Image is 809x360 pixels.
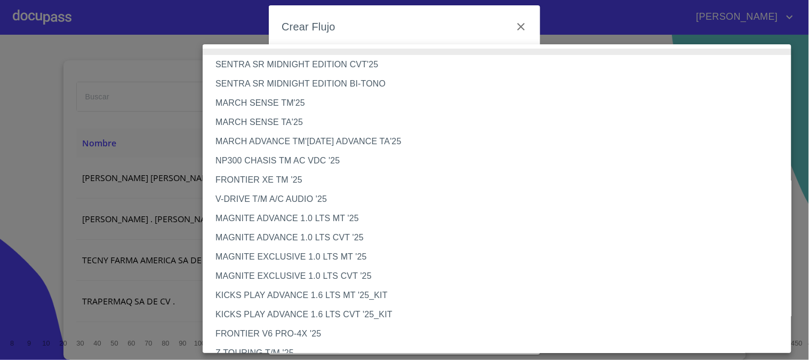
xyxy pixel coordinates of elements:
[203,93,800,113] li: MARCH SENSE TM'25
[203,305,800,324] li: KICKS PLAY ADVANCE 1.6 LTS CVT '25_KIT
[203,113,800,132] li: MARCH SENSE TA'25
[203,170,800,190] li: FRONTIER XE TM '25
[203,74,800,93] li: SENTRA SR MIDNIGHT EDITION BI-TONO
[203,267,800,286] li: MAGNITE EXCLUSIVE 1.0 LTS CVT '25
[203,286,800,305] li: KICKS PLAY ADVANCE 1.6 LTS MT '25_KIT
[203,247,800,267] li: MAGNITE EXCLUSIVE 1.0 LTS MT '25
[203,132,800,151] li: MARCH ADVANCE TM'[DATE] ADVANCE TA'25
[203,151,800,170] li: NP300 CHASIS TM AC VDC '25
[203,324,800,343] li: FRONTIER V6 PRO-4X '25
[203,228,800,247] li: MAGNITE ADVANCE 1.0 LTS CVT '25
[203,55,800,74] li: SENTRA SR MIDNIGHT EDITION CVT'25
[203,209,800,228] li: MAGNITE ADVANCE 1.0 LTS MT '25
[203,190,800,209] li: V-DRIVE T/M A/C AUDIO '25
